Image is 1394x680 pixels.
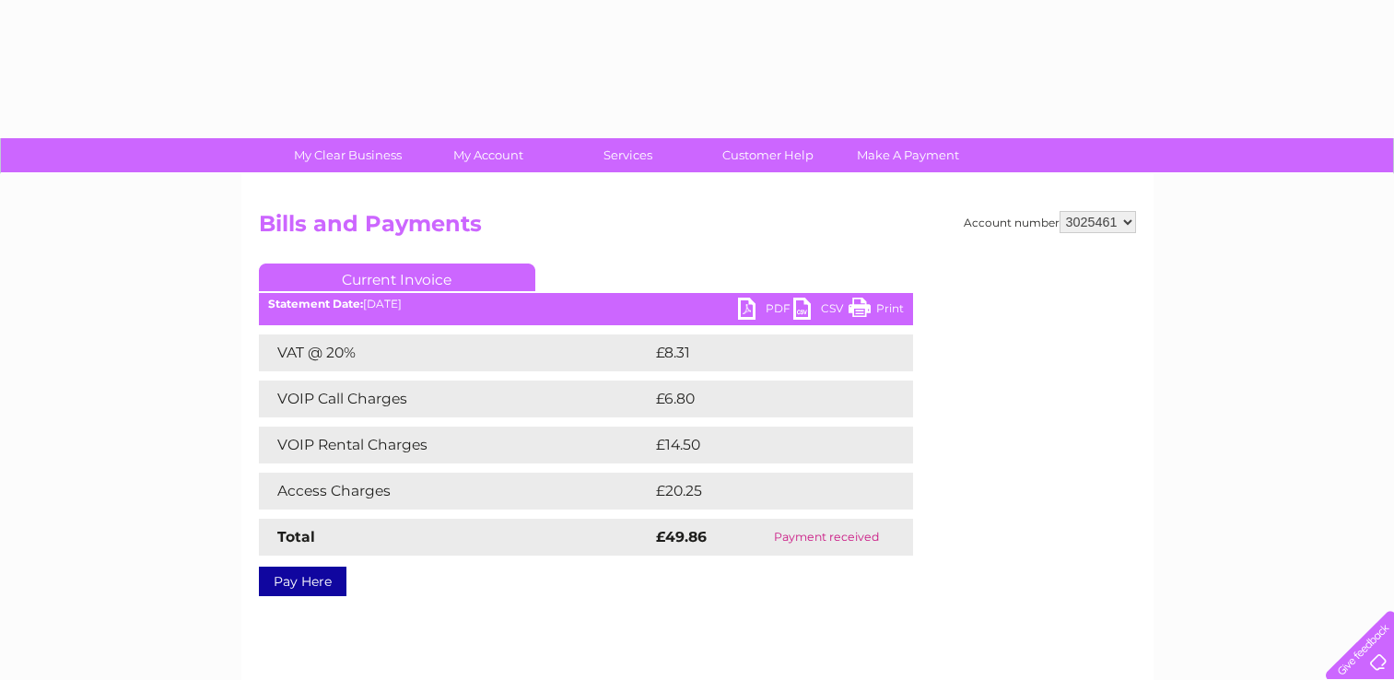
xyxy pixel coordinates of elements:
td: VOIP Rental Charges [259,427,651,463]
a: Customer Help [692,138,844,172]
div: [DATE] [259,298,913,311]
a: Print [849,298,904,324]
a: My Account [412,138,564,172]
div: Account number [964,211,1136,233]
td: VAT @ 20% [259,334,651,371]
a: My Clear Business [272,138,424,172]
a: PDF [738,298,793,324]
td: £20.25 [651,473,875,510]
td: Access Charges [259,473,651,510]
a: Pay Here [259,567,346,596]
a: Services [552,138,704,172]
td: VOIP Call Charges [259,381,651,417]
a: Current Invoice [259,264,535,291]
strong: Total [277,528,315,545]
h2: Bills and Payments [259,211,1136,246]
td: £6.80 [651,381,871,417]
b: Statement Date: [268,297,363,311]
td: £14.50 [651,427,874,463]
a: CSV [793,298,849,324]
strong: £49.86 [656,528,707,545]
td: Payment received [741,519,912,556]
td: £8.31 [651,334,867,371]
a: Make A Payment [832,138,984,172]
